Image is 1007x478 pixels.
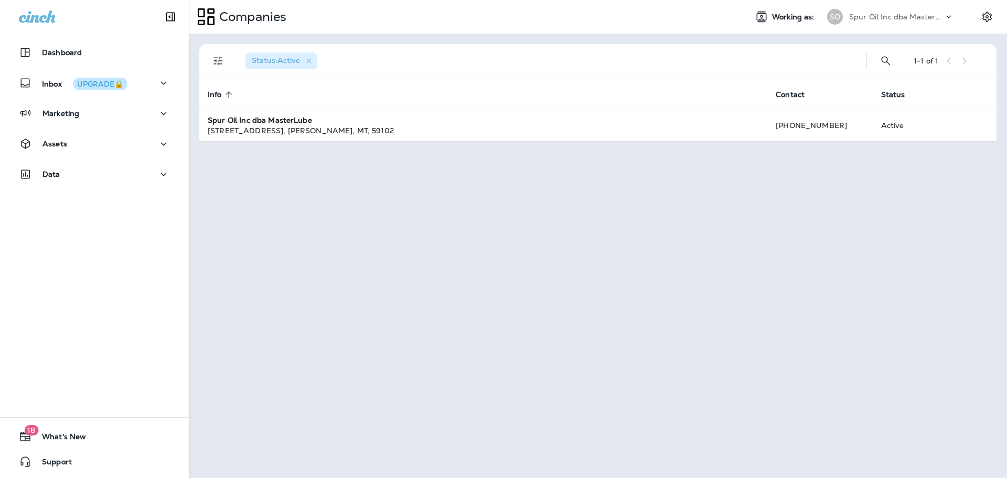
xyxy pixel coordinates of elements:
[208,125,759,136] div: [STREET_ADDRESS] , [PERSON_NAME] , MT , 59102
[42,48,82,57] p: Dashboard
[31,432,86,445] span: What's New
[10,72,178,93] button: InboxUPGRADE🔒
[873,110,940,141] td: Active
[767,110,872,141] td: [PHONE_NUMBER]
[10,103,178,124] button: Marketing
[772,13,817,22] span: Working as:
[42,78,127,89] p: Inbox
[10,451,178,472] button: Support
[77,80,123,88] div: UPGRADE🔒
[875,50,896,71] button: Search Companies
[215,9,286,25] p: Companies
[776,90,818,99] span: Contact
[849,13,944,21] p: Spur Oil Inc dba MasterLube
[914,57,938,65] div: 1 - 1 of 1
[10,426,178,447] button: 18What's New
[827,9,843,25] div: SO
[10,133,178,154] button: Assets
[10,42,178,63] button: Dashboard
[10,164,178,185] button: Data
[208,90,235,99] span: Info
[42,170,60,178] p: Data
[31,458,72,470] span: Support
[208,115,312,125] strong: Spur Oil Inc dba MasterLube
[776,90,805,99] span: Contact
[208,50,229,71] button: Filters
[73,78,127,90] button: UPGRADE🔒
[156,6,185,27] button: Collapse Sidebar
[245,52,317,69] div: Status:Active
[252,56,300,65] span: Status : Active
[208,90,222,99] span: Info
[42,140,67,148] p: Assets
[978,7,997,26] button: Settings
[24,425,38,435] span: 18
[42,109,79,118] p: Marketing
[881,90,905,99] span: Status
[881,90,919,99] span: Status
